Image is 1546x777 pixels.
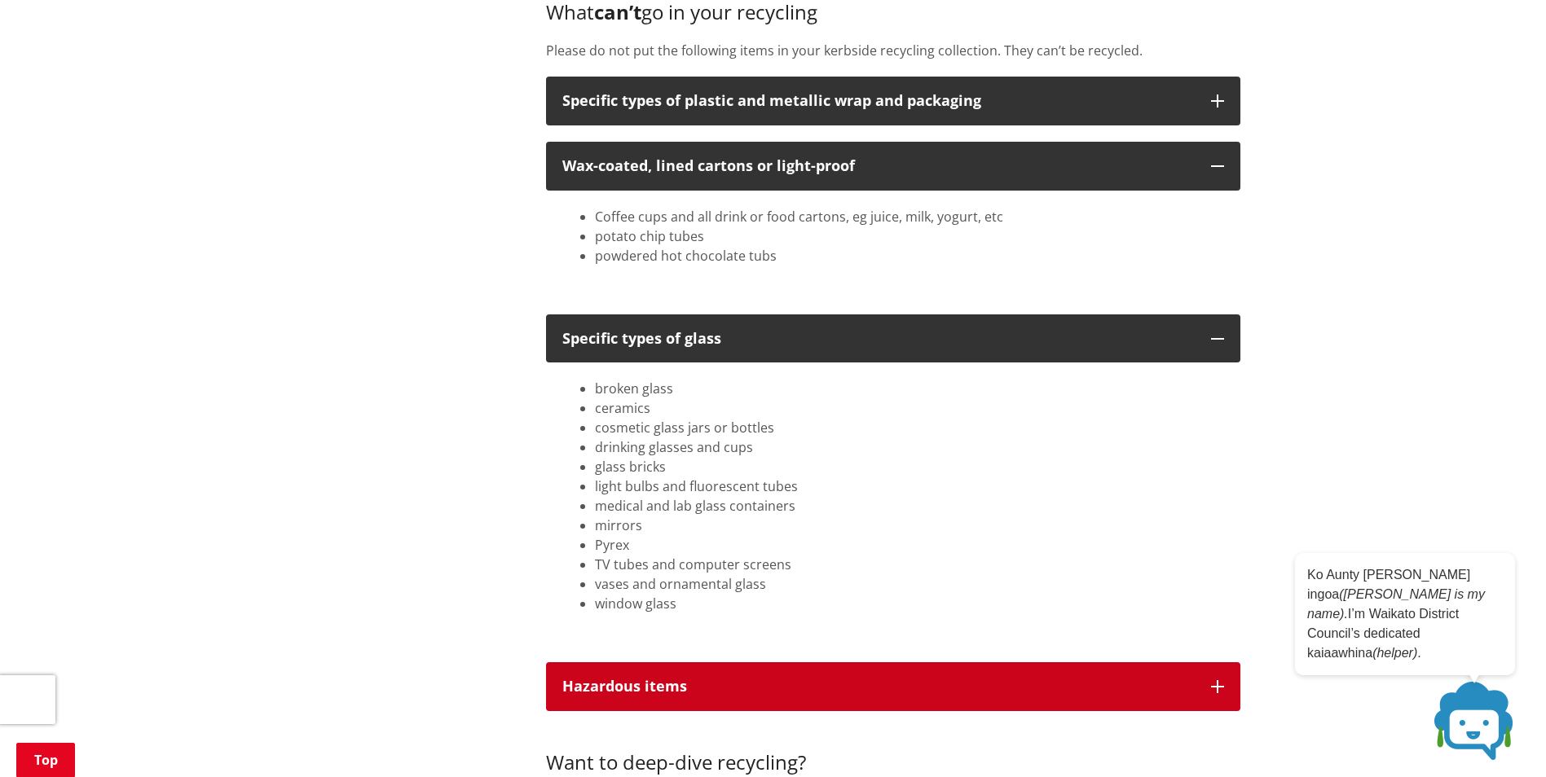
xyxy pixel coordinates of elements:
li: TV tubes and computer screens [595,555,1224,574]
p: Wax-coated, lined cartons or light-proof [562,158,1195,174]
li: light bulbs and fluorescent tubes [595,476,1224,496]
li: mirrors [595,516,1224,535]
li: Pyrex [595,535,1224,555]
p: Please do not put the following items in your kerbside recycling collection. They can’t be recycled. [546,41,1240,60]
button: Specific types of glass [546,314,1240,363]
li: vases and ornamental glass [595,574,1224,594]
li: ceramics [595,398,1224,418]
h3: Want to deep-dive recycling? [546,727,1240,775]
li: cosmetic glass jars or bottles [595,418,1224,437]
h3: What go in your recycling [546,1,1240,24]
a: Top [16,743,75,777]
li: medical and lab glass containers [595,496,1224,516]
p: Specific types of glass [562,331,1195,347]
button: Hazardous items [546,662,1240,711]
li: broken glass [595,379,1224,398]
li: window glass [595,594,1224,613]
div: Specific types of plastic and metallic wrap and packaging [562,93,1195,109]
li: drinking glasses and cups [595,437,1224,457]
em: (helper) [1372,646,1417,660]
li: potato chip tubes [595,226,1224,246]
p: Hazardous items [562,678,1195,695]
li: Coffee cups and all drink or food cartons, eg juice, milk, yogurt, etc [595,207,1224,226]
li: powdered hot chocolate tubs [595,246,1224,266]
li: glass bricks [595,457,1224,476]
button: Specific types of plastic and metallic wrap and packaging [546,77,1240,125]
em: ([PERSON_NAME] is my name). [1307,587,1485,621]
button: Wax-coated, lined cartons or light-proof [546,142,1240,191]
p: Ko Aunty [PERSON_NAME] ingoa I’m Waikato District Council’s dedicated kaiaawhina . [1307,565,1503,663]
